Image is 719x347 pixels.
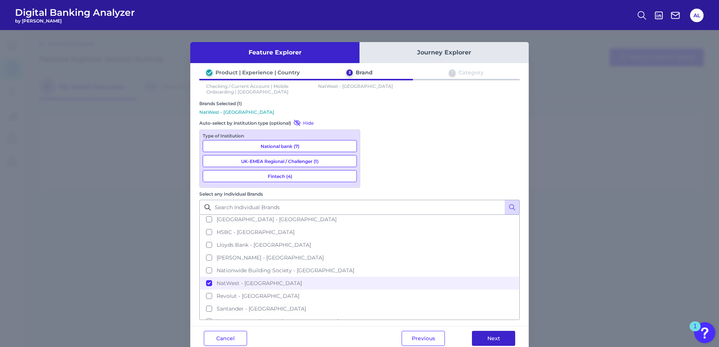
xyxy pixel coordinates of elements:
div: 2 [346,69,353,76]
button: Open Resource Center, 1 new notification [694,322,715,343]
span: [PERSON_NAME] - [GEOGRAPHIC_DATA] [217,254,324,261]
p: NatWest - [GEOGRAPHIC_DATA] [199,109,520,115]
div: Type of Institution [203,133,357,139]
span: NatWest - [GEOGRAPHIC_DATA] [217,280,302,287]
button: Lloyds Bank - [GEOGRAPHIC_DATA] [200,238,519,251]
div: Product | Experience | Country [215,69,300,76]
span: by [PERSON_NAME] [15,18,135,24]
span: Santander - [GEOGRAPHIC_DATA] [217,305,306,312]
div: Category [458,69,484,76]
span: Nationwide Building Society - [GEOGRAPHIC_DATA] [217,267,354,274]
button: [GEOGRAPHIC_DATA] - [GEOGRAPHIC_DATA] [200,213,519,226]
div: Brands Selected (1) [199,101,520,106]
button: Journey Explorer [359,42,529,63]
span: [PERSON_NAME] Bank - [GEOGRAPHIC_DATA] [217,318,339,325]
span: Lloyds Bank - [GEOGRAPHIC_DATA] [217,241,311,248]
button: Nationwide Building Society - [GEOGRAPHIC_DATA] [200,264,519,277]
div: Brand [356,69,373,76]
input: Search Individual Brands [199,200,520,215]
button: [PERSON_NAME] - [GEOGRAPHIC_DATA] [200,251,519,264]
span: Digital Banking Analyzer [15,7,135,18]
div: Auto-select by institution type (optional) [199,119,360,127]
span: Revolut - [GEOGRAPHIC_DATA] [217,293,299,299]
button: Revolut - [GEOGRAPHIC_DATA] [200,290,519,302]
p: Checking / Current Account | Mobile Onboarding | [GEOGRAPHIC_DATA] [199,83,296,95]
p: NatWest - [GEOGRAPHIC_DATA] [308,83,404,95]
button: AL [690,9,704,22]
button: Previous [402,331,445,346]
button: HSBC - [GEOGRAPHIC_DATA] [200,226,519,238]
div: 3 [449,69,455,76]
button: NatWest - [GEOGRAPHIC_DATA] [200,277,519,290]
button: Santander - [GEOGRAPHIC_DATA] [200,302,519,315]
label: Select any Individual Brands [199,191,263,197]
button: [PERSON_NAME] Bank - [GEOGRAPHIC_DATA] [200,315,519,328]
button: Next [472,331,515,346]
button: UK-EMEA Regional / Challenger (1) [203,155,357,167]
button: Fintech (4) [203,170,357,182]
div: 1 [693,326,697,336]
button: Feature Explorer [190,42,359,63]
button: Hide [291,119,314,127]
button: National bank (7) [203,140,357,152]
span: [GEOGRAPHIC_DATA] - [GEOGRAPHIC_DATA] [217,216,337,223]
button: Cancel [204,331,247,346]
span: HSBC - [GEOGRAPHIC_DATA] [217,229,294,235]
